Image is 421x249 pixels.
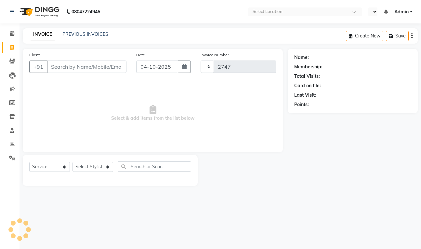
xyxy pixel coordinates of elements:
a: PREVIOUS INVOICES [62,31,108,37]
input: Search or Scan [118,161,191,172]
img: logo [17,3,61,21]
div: Last Visit: [294,92,316,99]
div: Select Location [253,8,283,15]
a: INVOICE [31,29,55,40]
div: Membership: [294,63,322,70]
span: Select & add items from the list below [29,81,276,146]
label: Date [136,52,145,58]
button: Create New [346,31,383,41]
button: +91 [29,61,47,73]
div: Card on file: [294,82,321,89]
input: Search by Name/Mobile/Email/Code [47,61,126,73]
button: Save [386,31,409,41]
div: Points: [294,101,309,108]
label: Invoice Number [201,52,229,58]
div: Name: [294,54,309,61]
b: 08047224946 [72,3,100,21]
label: Client [29,52,40,58]
span: Admin [394,8,409,15]
div: Total Visits: [294,73,320,80]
